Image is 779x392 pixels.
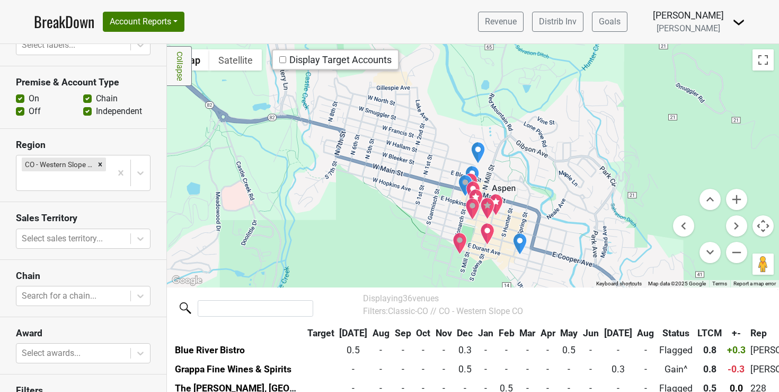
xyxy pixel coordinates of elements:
[580,341,601,360] td: -
[673,215,694,237] button: Move left
[413,341,433,360] td: -
[475,324,496,343] th: Jan: activate to sort column ascending
[29,105,41,118] label: Off
[413,324,433,343] th: Oct: activate to sort column ascending
[712,281,727,286] a: Terms
[726,189,747,210] button: Zoom in
[453,232,467,255] div: The St. Regis Aspen Resort
[592,12,627,32] a: Goals
[16,140,151,151] h3: Region
[337,324,370,343] th: Jul: activate to sort column ascending
[538,360,558,379] td: -
[433,341,455,360] td: -
[175,364,291,374] a: Grappa Fine Wines & Spirits
[455,360,476,379] td: 0.5
[657,360,695,379] td: Gain^
[496,341,517,360] td: -
[558,360,581,379] td: -
[517,341,538,360] td: -
[496,360,517,379] td: -
[388,306,523,316] span: Classic-CO // CO - Western Slope CO
[580,360,601,379] td: -
[455,341,476,360] td: 0.3
[601,324,635,343] th: Jul: activate to sort column ascending
[724,341,748,360] td: +0.3
[16,328,151,339] h3: Award
[16,271,151,282] h3: Chain
[103,12,184,32] button: Account Reports
[700,242,721,263] button: Move down
[700,189,721,210] button: Move up
[601,360,635,379] td: 0.3
[580,324,601,343] th: Jun: activate to sort column ascending
[433,324,455,343] th: Nov: activate to sort column ascending
[753,49,774,71] button: Toggle fullscreen view
[94,158,106,171] div: Remove CO - Western Slope CO
[653,8,724,22] div: [PERSON_NAME]
[175,345,245,355] a: Blue River Bistro
[634,324,657,343] th: Aug: activate to sort column ascending
[532,12,583,32] a: Distrib Inv
[471,142,485,164] div: Aspen Wine & Spirits
[558,324,581,343] th: May: activate to sort column ascending
[392,360,414,379] td: -
[170,274,205,288] a: Open this area in Google Maps (opens a new window)
[433,360,455,379] td: -
[726,242,747,263] button: Zoom out
[496,324,517,343] th: Feb: activate to sort column ascending
[96,92,118,105] label: Chain
[517,360,538,379] td: -
[392,324,414,343] th: Sep: activate to sort column ascending
[16,77,151,88] h3: Premise & Account Type
[279,54,392,66] div: Display Target Accounts
[370,324,392,343] th: Aug: activate to sort column ascending
[455,324,476,343] th: Dec: activate to sort column ascending
[480,223,495,245] div: Yuki
[538,341,558,360] td: -
[558,341,581,360] td: 0.5
[695,360,725,379] td: 0.8
[657,23,720,33] span: [PERSON_NAME]
[96,105,142,118] label: Independent
[480,197,495,220] div: Ellina
[465,165,480,188] div: Carl's Pharmacy
[22,158,94,171] div: CO - Western Slope CO
[733,281,776,286] a: Report a map error
[634,360,657,379] td: -
[370,360,392,379] td: -
[732,16,745,29] img: Dropdown Menu
[172,324,305,343] th: &nbsp;: activate to sort column ascending
[167,46,192,86] a: Collapse
[695,341,725,360] td: 0.8
[489,194,503,216] div: Catch Steak Aspen
[724,324,748,343] th: +-: activate to sort column ascending
[657,341,695,360] td: Flagged
[724,360,748,379] td: -0.3
[170,274,205,288] img: Google
[753,215,774,237] button: Map camera controls
[634,341,657,360] td: -
[337,360,370,379] td: -
[468,189,483,211] div: Cache Cache Bistro
[463,173,478,195] div: Matsuhisa Aspen
[538,324,558,343] th: Apr: activate to sort column ascending
[512,233,527,255] div: Aspen Grog Shop
[517,324,538,343] th: Mar: activate to sort column ascending
[209,49,262,71] button: Show satellite imagery
[475,360,496,379] td: -
[596,280,642,288] button: Keyboard shortcuts
[601,341,635,360] td: -
[465,198,480,220] div: The Wild Fig
[695,324,725,343] th: LTCM: activate to sort column ascending
[392,341,414,360] td: -
[478,12,524,32] a: Revenue
[466,181,481,203] div: Steakhouse No. 316
[29,92,39,105] label: On
[657,324,695,343] th: Status: activate to sort column ascending
[34,11,94,33] a: BreakDown
[305,324,337,343] th: Target: activate to sort column ascending
[726,215,747,237] button: Move right
[337,341,370,360] td: 0.5
[413,360,433,379] td: -
[458,175,473,197] div: Of Grape & Grain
